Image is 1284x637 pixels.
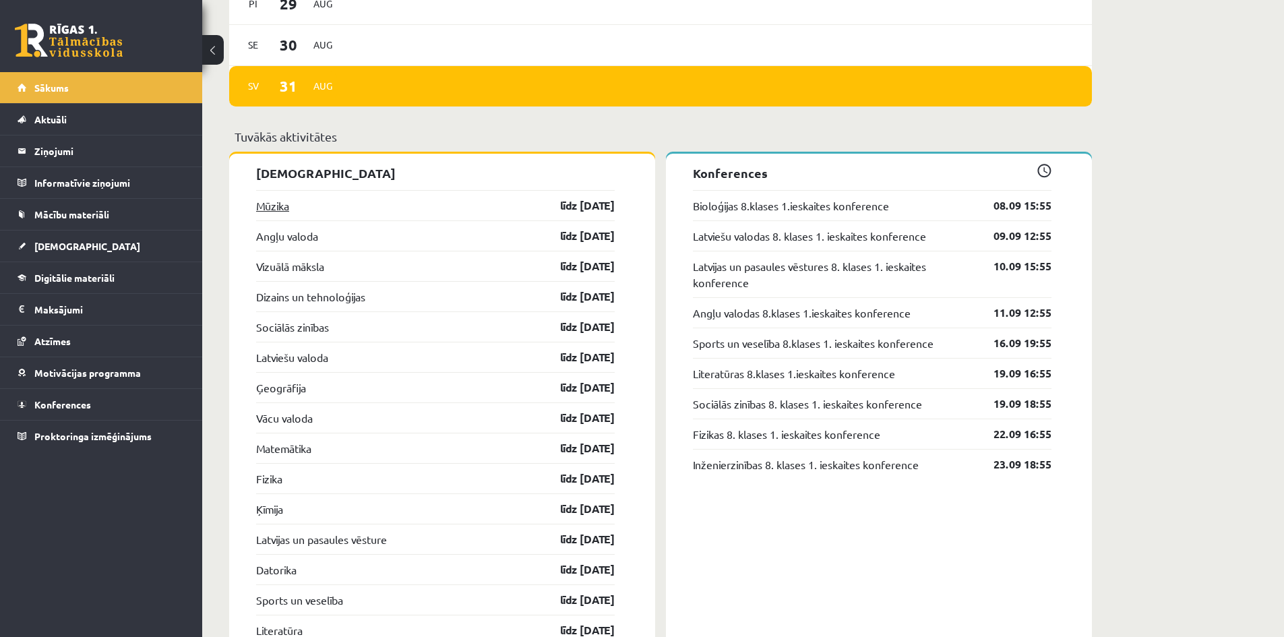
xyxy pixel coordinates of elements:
[537,501,615,517] a: līdz [DATE]
[973,258,1051,274] a: 10.09 15:55
[537,531,615,547] a: līdz [DATE]
[537,289,615,305] a: līdz [DATE]
[537,258,615,274] a: līdz [DATE]
[18,389,185,420] a: Konferences
[34,294,185,325] legend: Maksājumi
[537,380,615,396] a: līdz [DATE]
[973,396,1051,412] a: 19.09 18:55
[256,531,387,547] a: Latvijas un pasaules vēsture
[256,289,365,305] a: Dizains un tehnoloģijas
[693,426,880,442] a: Fizikas 8. klases 1. ieskaites konference
[537,198,615,214] a: līdz [DATE]
[537,562,615,578] a: līdz [DATE]
[256,471,282,487] a: Fizika
[235,127,1087,146] p: Tuvākās aktivitātes
[18,199,185,230] a: Mācību materiāli
[537,319,615,335] a: līdz [DATE]
[34,208,109,220] span: Mācību materiāli
[693,456,919,473] a: Inženierzinības 8. klases 1. ieskaites konference
[309,34,337,55] span: Aug
[34,398,91,411] span: Konferences
[256,501,283,517] a: Ķīmija
[34,135,185,166] legend: Ziņojumi
[693,305,911,321] a: Angļu valodas 8.klases 1.ieskaites konference
[693,258,973,291] a: Latvijas un pasaules vēstures 8. klases 1. ieskaites konference
[18,135,185,166] a: Ziņojumi
[537,349,615,365] a: līdz [DATE]
[693,396,922,412] a: Sociālās zinības 8. klases 1. ieskaites konference
[537,228,615,244] a: līdz [DATE]
[256,349,328,365] a: Latviešu valoda
[18,326,185,357] a: Atzīmes
[18,167,185,198] a: Informatīvie ziņojumi
[256,440,311,456] a: Matemātika
[256,228,318,244] a: Angļu valoda
[309,75,337,96] span: Aug
[268,34,309,56] span: 30
[256,164,615,182] p: [DEMOGRAPHIC_DATA]
[693,365,895,382] a: Literatūras 8.klases 1.ieskaites konference
[18,104,185,135] a: Aktuāli
[256,198,289,214] a: Mūzika
[256,258,324,274] a: Vizuālā māksla
[256,410,313,426] a: Vācu valoda
[256,592,343,608] a: Sports un veselība
[256,562,297,578] a: Datorika
[693,164,1051,182] p: Konferences
[268,75,309,97] span: 31
[18,231,185,262] a: [DEMOGRAPHIC_DATA]
[973,335,1051,351] a: 16.09 19:55
[18,357,185,388] a: Motivācijas programma
[34,113,67,125] span: Aktuāli
[537,592,615,608] a: līdz [DATE]
[973,456,1051,473] a: 23.09 18:55
[18,294,185,325] a: Maksājumi
[15,24,123,57] a: Rīgas 1. Tālmācības vidusskola
[34,240,140,252] span: [DEMOGRAPHIC_DATA]
[973,228,1051,244] a: 09.09 12:55
[973,365,1051,382] a: 19.09 16:55
[239,34,268,55] span: Se
[18,421,185,452] a: Proktoringa izmēģinājums
[18,262,185,293] a: Digitālie materiāli
[973,426,1051,442] a: 22.09 16:55
[239,75,268,96] span: Sv
[537,440,615,456] a: līdz [DATE]
[18,72,185,103] a: Sākums
[34,367,141,379] span: Motivācijas programma
[973,305,1051,321] a: 11.09 12:55
[693,198,889,214] a: Bioloģijas 8.klases 1.ieskaites konference
[537,471,615,487] a: līdz [DATE]
[34,335,71,347] span: Atzīmes
[34,430,152,442] span: Proktoringa izmēģinājums
[256,319,329,335] a: Sociālās zinības
[537,410,615,426] a: līdz [DATE]
[34,167,185,198] legend: Informatīvie ziņojumi
[693,228,926,244] a: Latviešu valodas 8. klases 1. ieskaites konference
[34,272,115,284] span: Digitālie materiāli
[693,335,934,351] a: Sports un veselība 8.klases 1. ieskaites konference
[256,380,306,396] a: Ģeogrāfija
[34,82,69,94] span: Sākums
[973,198,1051,214] a: 08.09 15:55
